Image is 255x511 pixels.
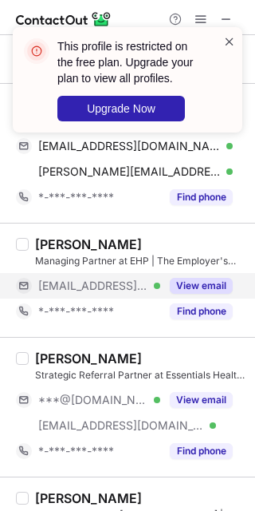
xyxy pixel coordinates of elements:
[24,38,49,64] img: error
[35,368,245,382] div: Strategic Referral Partner at Essentials Health Plan
[35,254,245,268] div: Managing Partner at EHP | The Employer's Choice
[170,443,233,459] button: Reveal Button
[16,10,112,29] img: ContactOut v5.3.10
[38,418,204,433] span: [EMAIL_ADDRESS][DOMAIN_NAME]
[170,278,233,294] button: Reveal Button
[38,279,148,293] span: [EMAIL_ADDRESS][DOMAIN_NAME]
[35,236,142,252] div: [PERSON_NAME]
[38,393,148,407] span: ***@[DOMAIN_NAME]
[57,38,204,86] header: This profile is restricted on the free plan. Upgrade your plan to view all profiles.
[170,392,233,408] button: Reveal Button
[35,351,142,366] div: [PERSON_NAME]
[57,96,185,121] button: Upgrade Now
[38,164,221,179] span: [PERSON_NAME][EMAIL_ADDRESS][DOMAIN_NAME]
[35,490,142,506] div: [PERSON_NAME]
[170,303,233,319] button: Reveal Button
[87,102,155,115] span: Upgrade Now
[170,189,233,205] button: Reveal Button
